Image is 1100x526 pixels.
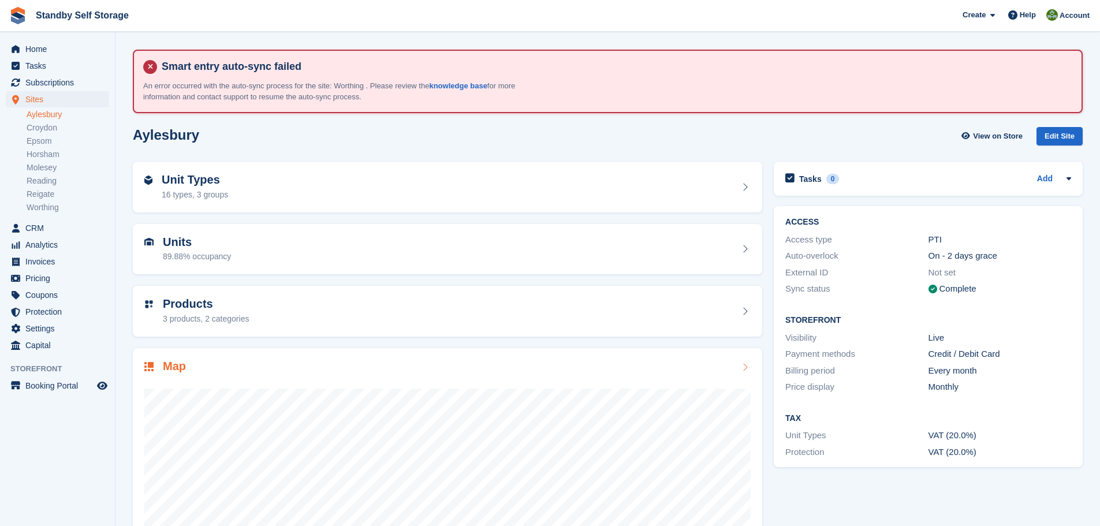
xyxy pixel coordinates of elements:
a: Add [1037,173,1053,186]
div: Visibility [785,331,928,345]
h2: Units [163,236,231,249]
a: menu [6,237,109,253]
a: menu [6,320,109,337]
a: menu [6,378,109,394]
span: Settings [25,320,95,337]
p: An error occurred with the auto-sync process for the site: Worthing . Please review the for more ... [143,80,547,103]
div: On - 2 days grace [929,249,1071,263]
div: Sync status [785,282,928,296]
a: Horsham [27,149,109,160]
span: Analytics [25,237,95,253]
span: Tasks [25,58,95,74]
span: Protection [25,304,95,320]
div: External ID [785,266,928,279]
h2: Tax [785,414,1071,423]
div: Unit Types [785,429,928,442]
img: unit-icn-7be61d7bf1b0ce9d3e12c5938cc71ed9869f7b940bace4675aadf7bd6d80202e.svg [144,238,154,246]
span: Coupons [25,287,95,303]
div: Every month [929,364,1071,378]
h4: Smart entry auto-sync failed [157,60,1072,73]
a: Croydon [27,122,109,133]
div: Complete [939,282,976,296]
img: unit-type-icn-2b2737a686de81e16bb02015468b77c625bbabd49415b5ef34ead5e3b44a266d.svg [144,176,152,185]
div: Billing period [785,364,928,378]
h2: Unit Types [162,173,228,186]
a: Edit Site [1036,127,1083,151]
div: Live [929,331,1071,345]
span: Subscriptions [25,74,95,91]
div: Protection [785,446,928,459]
div: 3 products, 2 categories [163,313,249,325]
span: Home [25,41,95,57]
a: Worthing [27,202,109,213]
a: menu [6,304,109,320]
a: menu [6,91,109,107]
h2: ACCESS [785,218,1071,227]
a: View on Store [960,127,1027,146]
div: Credit / Debit Card [929,348,1071,361]
h2: Aylesbury [133,127,199,143]
h2: Storefront [785,316,1071,325]
span: Invoices [25,253,95,270]
h2: Map [163,360,186,373]
a: knowledge base [429,81,487,90]
div: VAT (20.0%) [929,446,1071,459]
a: Reigate [27,189,109,200]
a: menu [6,74,109,91]
span: Storefront [10,363,115,375]
a: Standby Self Storage [31,6,133,25]
div: 0 [826,174,840,184]
a: Products 3 products, 2 categories [133,286,762,337]
span: CRM [25,220,95,236]
div: Monthly [929,380,1071,394]
div: 16 types, 3 groups [162,189,228,201]
a: menu [6,337,109,353]
span: Capital [25,337,95,353]
a: Epsom [27,136,109,147]
img: Steve Hambridge [1046,9,1058,21]
div: Price display [785,380,928,394]
a: Reading [27,176,109,186]
div: Payment methods [785,348,928,361]
a: menu [6,220,109,236]
h2: Tasks [799,174,822,184]
img: map-icn-33ee37083ee616e46c38cad1a60f524a97daa1e2b2c8c0bc3eb3415660979fc1.svg [144,362,154,371]
h2: Products [163,297,249,311]
div: VAT (20.0%) [929,429,1071,442]
div: Access type [785,233,928,247]
div: Not set [929,266,1071,279]
span: Pricing [25,270,95,286]
div: Edit Site [1036,127,1083,146]
a: Aylesbury [27,109,109,120]
span: Account [1060,10,1090,21]
div: PTI [929,233,1071,247]
span: Help [1020,9,1036,21]
span: Sites [25,91,95,107]
a: menu [6,270,109,286]
a: Preview store [95,379,109,393]
div: Auto-overlock [785,249,928,263]
span: Create [963,9,986,21]
div: 89.88% occupancy [163,251,231,263]
a: menu [6,58,109,74]
span: View on Store [973,130,1023,142]
a: Units 89.88% occupancy [133,224,762,275]
a: Unit Types 16 types, 3 groups [133,162,762,212]
a: Molesey [27,162,109,173]
span: Booking Portal [25,378,95,394]
a: menu [6,41,109,57]
a: menu [6,287,109,303]
img: custom-product-icn-752c56ca05d30b4aa98f6f15887a0e09747e85b44ffffa43cff429088544963d.svg [144,300,154,309]
img: stora-icon-8386f47178a22dfd0bd8f6a31ec36ba5ce8667c1dd55bd0f319d3a0aa187defe.svg [9,7,27,24]
a: menu [6,253,109,270]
